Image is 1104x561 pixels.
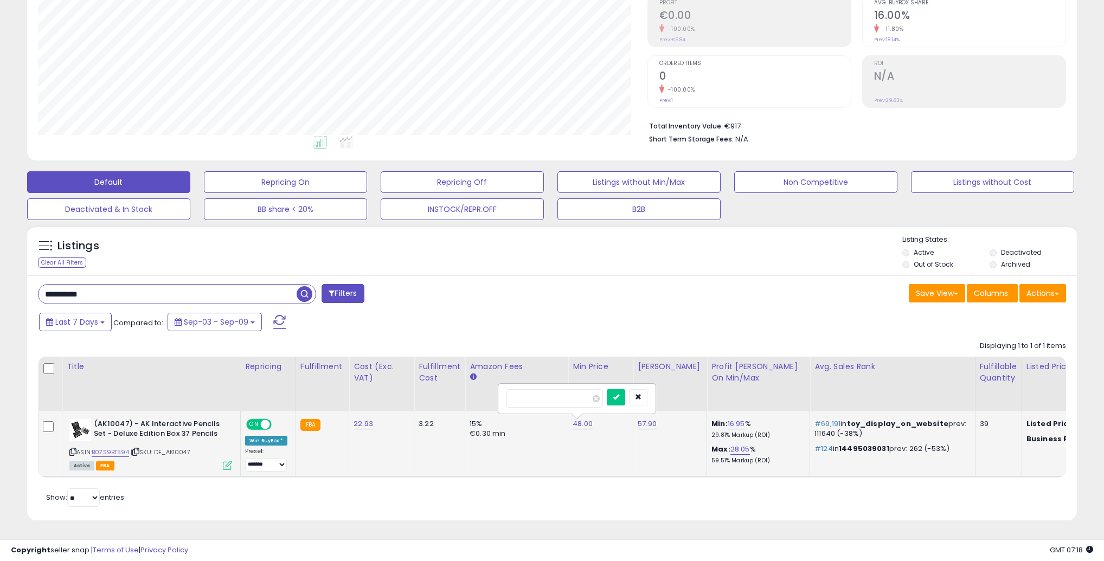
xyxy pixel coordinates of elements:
[664,86,695,94] small: -100.00%
[113,318,163,328] span: Compared to:
[659,36,685,43] small: Prev: €6.84
[67,361,236,372] div: Title
[874,36,900,43] small: Prev: 18.14%
[839,443,889,454] span: 14495039031
[27,198,190,220] button: Deactivated & In Stock
[69,419,232,469] div: ASIN:
[711,431,801,439] p: 29.81% Markup (ROI)
[1001,260,1030,269] label: Archived
[573,361,628,372] div: Min Price
[27,171,190,193] button: Default
[735,134,748,144] span: N/A
[728,418,745,429] a: 16.95
[69,461,94,470] span: All listings currently available for purchase on Amazon
[46,492,124,502] span: Show: entries
[55,317,98,327] span: Last 7 Days
[814,418,840,429] span: #69,191
[419,419,457,429] div: 3.22
[874,70,1066,85] h2: N/A
[730,444,750,455] a: 28.05
[638,361,702,372] div: [PERSON_NAME]
[874,9,1066,24] h2: 16.00%
[184,317,248,327] span: Sep-03 - Sep-09
[914,260,953,269] label: Out of Stock
[57,238,99,254] h5: Listings
[909,284,965,302] button: Save View
[354,418,373,429] a: 22.93
[814,361,970,372] div: Avg. Sales Rank
[245,448,287,472] div: Preset:
[711,444,730,454] b: Max:
[470,361,563,372] div: Amazon Fees
[814,443,833,454] span: #124
[711,361,805,384] div: Profit [PERSON_NAME] on Min/Max
[247,420,261,429] span: ON
[270,420,287,429] span: OFF
[814,444,966,454] p: in prev: 262 (-53%)
[354,361,409,384] div: Cost (Exc. VAT)
[711,457,801,465] p: 59.51% Markup (ROI)
[300,361,344,372] div: Fulfillment
[93,545,139,555] a: Terms of Use
[649,119,1058,132] li: €917
[707,357,810,411] th: The percentage added to the cost of goods (COGS) that forms the calculator for Min & Max prices.
[980,419,1013,429] div: 39
[470,419,560,429] div: 15%
[381,198,544,220] button: INSTOCK/REPR.OFF
[140,545,188,555] a: Privacy Policy
[874,97,903,104] small: Prev: 29.83%
[322,284,364,303] button: Filters
[734,171,897,193] button: Non Competitive
[659,70,851,85] h2: 0
[557,171,721,193] button: Listings without Min/Max
[245,436,287,446] div: Win BuyBox *
[300,419,320,431] small: FBA
[69,419,91,441] img: 41ypoBDMPjL._SL40_.jpg
[573,418,593,429] a: 48.00
[470,372,476,382] small: Amazon Fees.
[1026,418,1076,429] b: Listed Price:
[847,418,948,429] span: toy_display_on_website
[168,313,262,331] button: Sep-03 - Sep-09
[659,61,851,67] span: Ordered Items
[649,121,723,131] b: Total Inventory Value:
[967,284,1018,302] button: Columns
[711,419,801,439] div: %
[245,361,291,372] div: Repricing
[11,545,50,555] strong: Copyright
[664,25,695,33] small: -100.00%
[470,429,560,439] div: €0.30 min
[39,313,112,331] button: Last 7 Days
[659,9,851,24] h2: €0.00
[980,361,1017,384] div: Fulfillable Quantity
[711,418,728,429] b: Min:
[902,235,1077,245] p: Listing States:
[911,171,1074,193] button: Listings without Cost
[1026,434,1086,444] b: Business Price:
[874,61,1066,67] span: ROI
[131,448,190,456] span: | SKU: DE_AK10047
[94,419,226,442] b: (AK10047) - AK Interactive Pencils Set - Deluxe Edition Box 37 Pencils
[974,288,1008,299] span: Columns
[204,171,367,193] button: Repricing On
[1001,248,1042,257] label: Deactivated
[659,97,673,104] small: Prev: 1
[980,341,1066,351] div: Displaying 1 to 1 of 1 items
[204,198,367,220] button: BB share < 20%
[381,171,544,193] button: Repricing Off
[96,461,114,470] span: FBA
[711,444,801,465] div: %
[879,25,904,33] small: -11.80%
[92,448,129,457] a: B07S9BT594
[1019,284,1066,302] button: Actions
[38,257,86,268] div: Clear All Filters
[1050,545,1093,555] span: 2025-09-17 07:18 GMT
[638,418,657,429] a: 57.90
[914,248,934,257] label: Active
[649,134,734,144] b: Short Term Storage Fees:
[419,361,460,384] div: Fulfillment Cost
[11,545,188,556] div: seller snap | |
[814,419,966,439] p: in prev: 111640 (-38%)
[557,198,721,220] button: B2B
